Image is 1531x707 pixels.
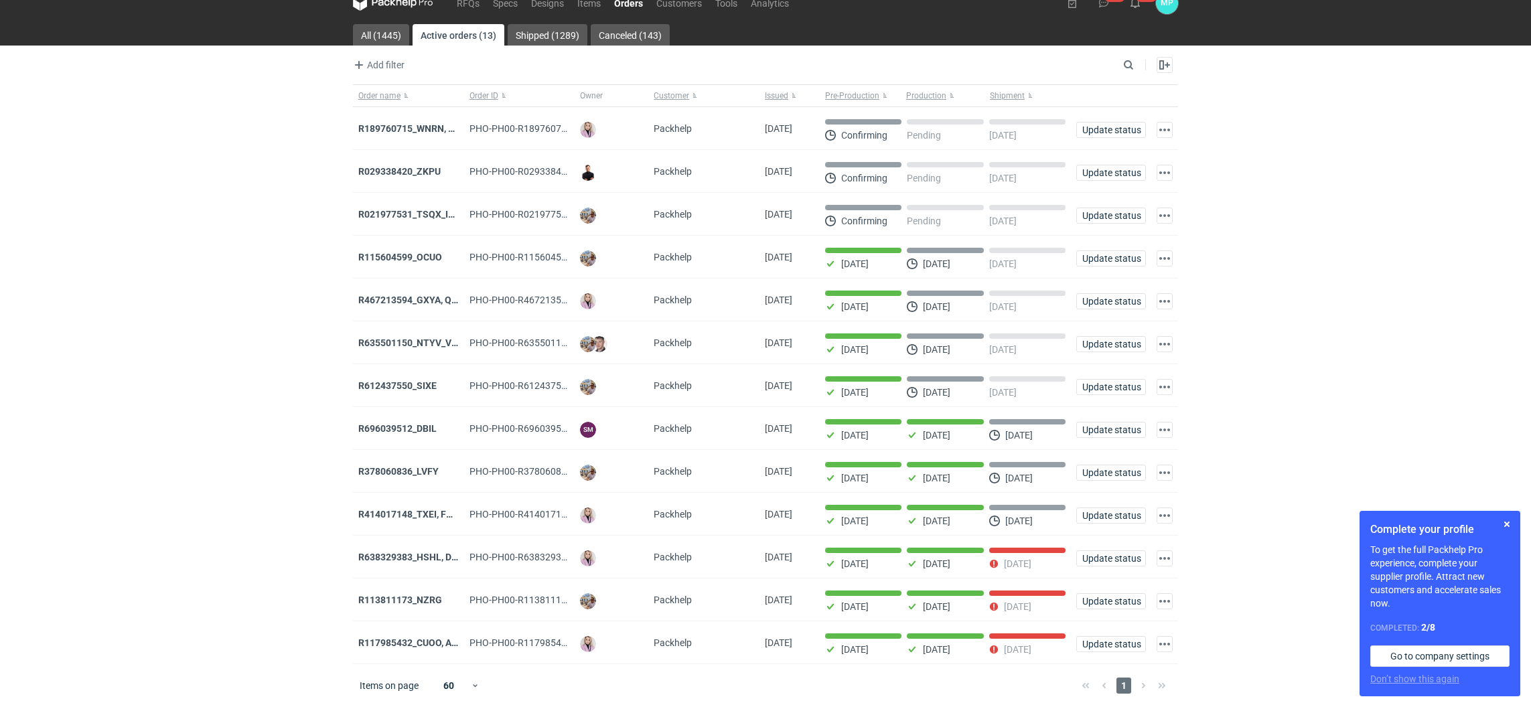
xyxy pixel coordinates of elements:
span: Owner [580,90,603,101]
a: R115604599_OCUO [358,252,442,262]
p: [DATE] [923,301,950,312]
p: [DATE] [923,258,950,269]
p: [DATE] [923,516,950,526]
span: 20/08/2025 [765,466,792,477]
button: Order ID [464,85,575,106]
p: [DATE] [841,516,869,526]
img: Maciej Sikora [591,336,607,352]
strong: R467213594_GXYA, QYSN [358,295,470,305]
strong: R021977531_TSQX_IDUW [358,209,468,220]
p: [DATE] [1004,558,1031,569]
button: Actions [1157,122,1173,138]
button: Actions [1157,379,1173,395]
a: R635501150_NTYV_VNSV [358,337,470,348]
p: [DATE] [841,558,869,569]
button: Update status [1076,293,1146,309]
button: Order name [353,85,464,106]
button: Update status [1076,122,1146,138]
p: [DATE] [989,130,1017,141]
span: Packhelp [654,423,692,434]
p: [DATE] [989,216,1017,226]
span: 12/08/2025 [765,509,792,520]
p: Pending [907,173,941,183]
p: Confirming [841,130,887,141]
p: Confirming [841,173,887,183]
button: Actions [1157,208,1173,224]
span: 12/08/2025 [765,552,792,562]
button: Skip for now [1499,516,1515,532]
span: Packhelp [654,337,692,348]
span: PHO-PH00-R117985432_CUOO,-AZGB,-OQAV [469,637,659,648]
p: [DATE] [1005,473,1033,483]
p: [DATE] [989,301,1017,312]
img: Michał Palasek [580,336,596,352]
button: Update status [1076,465,1146,481]
span: Packhelp [654,637,692,648]
span: PHO-PH00-R635501150_NTYV_VNSV [469,337,628,348]
img: Klaudia Wiśniewska [580,507,596,524]
span: Update status [1082,254,1140,263]
p: Pending [907,216,941,226]
img: Michał Palasek [580,465,596,481]
p: [DATE] [841,473,869,483]
button: Shipment [987,85,1071,106]
p: [DATE] [841,387,869,398]
p: [DATE] [989,173,1017,183]
p: Confirming [841,216,887,226]
p: [DATE] [841,301,869,312]
span: PHO-PH00-R378060836_LVFY [469,466,597,477]
button: Actions [1157,593,1173,609]
a: Go to company settings [1370,645,1510,667]
button: Update status [1076,507,1146,524]
h1: Complete your profile [1370,522,1510,538]
img: Tomasz Kubiak [580,165,596,181]
span: Update status [1082,339,1140,349]
button: Pre-Production [820,85,903,106]
p: [DATE] [841,344,869,355]
span: Packhelp [654,123,692,134]
button: Actions [1157,636,1173,652]
button: Update status [1076,422,1146,438]
span: 03/09/2025 [765,123,792,134]
button: Actions [1157,550,1173,566]
div: 60 [427,676,471,695]
span: Packhelp [654,209,692,220]
span: 03/09/2025 [765,166,792,177]
button: Update status [1076,593,1146,609]
button: Actions [1157,293,1173,309]
figcaption: SM [580,422,596,438]
p: [DATE] [1005,430,1033,441]
span: 26/08/2025 [765,337,792,348]
span: Update status [1082,554,1140,563]
span: Packhelp [654,509,692,520]
button: Update status [1076,165,1146,181]
strong: R696039512_DBIL [358,423,437,434]
span: PHO-PH00-R414017148_TXEI,-FODU,-EARC [469,509,652,520]
p: [DATE] [923,644,950,655]
button: Customer [648,85,759,106]
span: Update status [1082,168,1140,177]
span: Update status [1082,511,1140,520]
a: R378060836_LVFY [358,466,439,477]
p: [DATE] [1004,644,1031,655]
button: Actions [1157,250,1173,266]
span: Packhelp [654,252,692,262]
span: Packhelp [654,595,692,605]
a: R612437550_SIXE [358,380,437,391]
button: Add filter [350,57,405,73]
img: Michał Palasek [580,379,596,395]
span: Packhelp [654,295,692,305]
strong: R113811173_NZRG [358,595,442,605]
span: PHO-PH00-R029338420_ZKPU [469,166,599,177]
p: [DATE] [841,601,869,612]
span: Update status [1082,297,1140,306]
p: [DATE] [1005,516,1033,526]
a: R414017148_TXEI, FODU, EARC [358,509,492,520]
button: Production [903,85,987,106]
span: 26/08/2025 [765,295,792,305]
p: [DATE] [923,430,950,441]
span: Customer [654,90,689,101]
img: Klaudia Wiśniewska [580,636,596,652]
